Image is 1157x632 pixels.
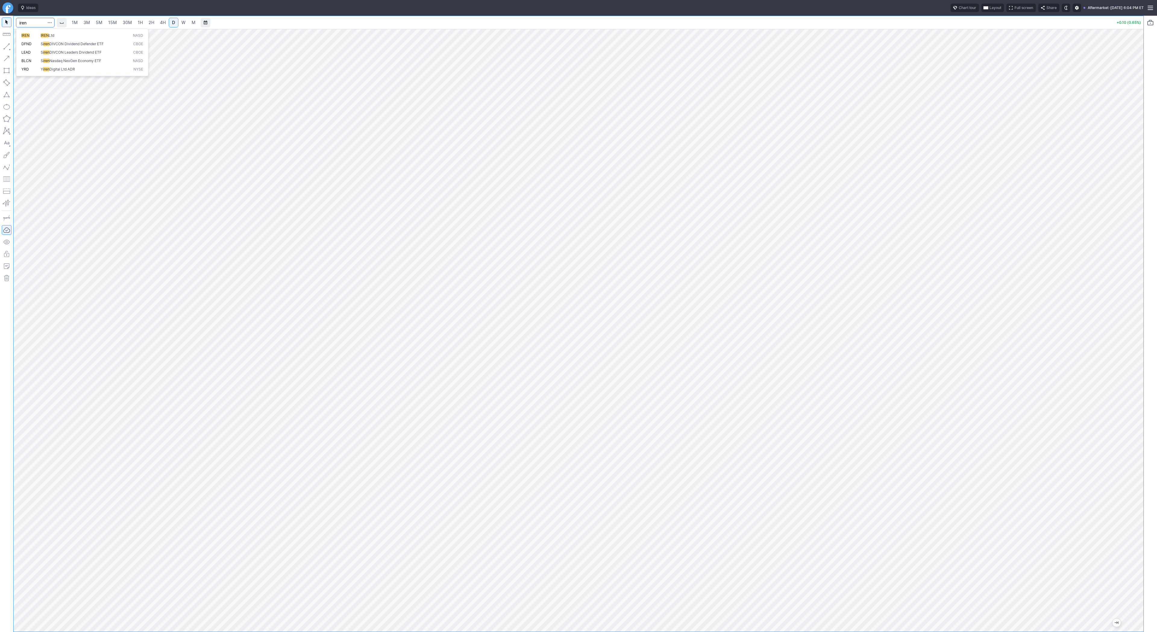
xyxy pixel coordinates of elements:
[2,138,11,148] button: Text
[96,20,102,25] span: 5M
[49,33,54,38] span: Ltd
[138,20,143,25] span: 1H
[981,4,1004,12] button: Layout
[146,18,157,27] a: 2H
[2,150,11,160] button: Brush
[41,33,49,38] span: IREN
[49,67,75,71] span: Digital Ltd ADR
[2,162,11,172] button: Elliott waves
[43,67,49,71] span: iren
[192,20,196,25] span: M
[43,42,49,46] span: iren
[201,18,210,27] button: Range
[1112,618,1121,627] button: Jump to the most recent bar
[2,78,11,87] button: Rotated rectangle
[16,29,149,76] div: Search
[135,18,146,27] a: 1H
[133,50,143,55] span: CBOE
[133,42,143,47] span: CBOE
[133,58,143,64] span: NASD
[951,4,979,12] button: Chart tour
[2,237,11,247] button: Hide drawings
[2,225,11,235] button: Drawings Autosave: On
[83,20,90,25] span: 3M
[1088,5,1110,11] span: Aftermarket ·
[1062,4,1070,12] button: Toggle dark mode
[45,18,54,27] button: Search
[2,273,11,283] button: Remove all autosaved drawings
[105,18,120,27] a: 15M
[69,18,80,27] a: 1M
[49,58,101,63] span: Nasdaq NexGen Economy ETF
[1046,5,1057,11] span: Share
[157,18,168,27] a: 4H
[1146,18,1155,27] button: Portfolio watchlist
[81,18,93,27] a: 3M
[2,249,11,259] button: Lock drawings
[93,18,105,27] a: 5M
[49,42,104,46] span: DIVCON Dividend Defender ETF
[41,42,43,46] span: S
[43,58,49,63] span: iren
[989,5,1001,11] span: Layout
[21,42,32,46] span: DFND
[16,18,55,27] input: Search
[1014,5,1033,11] span: Full screen
[2,30,11,39] button: Measure
[189,18,198,27] a: M
[21,58,31,63] span: BLCN
[959,5,976,11] span: Chart tour
[1038,4,1059,12] button: Share
[1073,4,1081,12] button: Settings
[181,20,186,25] span: W
[43,50,49,55] span: iren
[2,213,11,223] button: Drawing mode: Single
[2,54,11,63] button: Arrow
[21,67,29,71] span: YRD
[41,67,43,71] span: Y
[2,90,11,99] button: Triangle
[169,18,178,27] a: D
[1006,4,1036,12] button: Full screen
[2,17,11,27] button: Mouse
[2,198,11,208] button: Anchored VWAP
[18,4,38,12] button: Ideas
[172,20,175,25] span: D
[2,2,13,13] a: Finviz.com
[133,33,143,38] span: NASD
[2,114,11,124] button: Polygon
[1110,5,1144,11] span: [DATE] 6:04 PM ET
[57,18,67,27] button: Interval
[2,126,11,136] button: XABCD
[160,20,166,25] span: 4H
[49,50,102,55] span: DIVCON Leaders Dividend ETF
[2,66,11,75] button: Rectangle
[108,20,117,25] span: 15M
[41,58,43,63] span: S
[179,18,188,27] a: W
[120,18,135,27] a: 30M
[21,33,30,38] span: IREN
[2,261,11,271] button: Add note
[26,5,36,11] span: Ideas
[21,50,31,55] span: LEAD
[2,102,11,112] button: Ellipse
[149,20,154,25] span: 2H
[133,67,143,72] span: NYSE
[2,174,11,184] button: Fibonacci retracements
[2,42,11,51] button: Line
[2,186,11,196] button: Position
[123,20,132,25] span: 30M
[41,50,43,55] span: S
[1117,21,1141,24] p: +0.10 (0.65%)
[72,20,78,25] span: 1M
